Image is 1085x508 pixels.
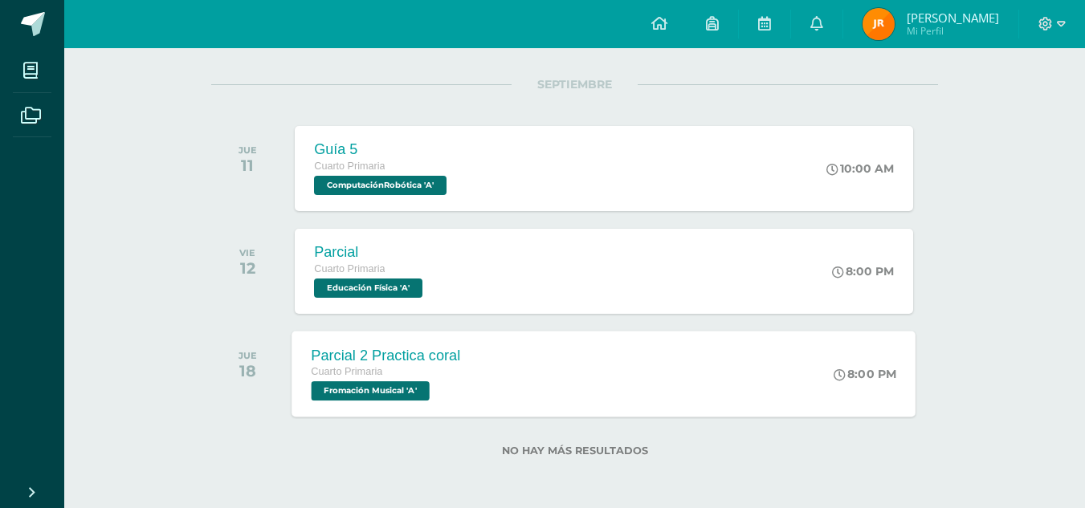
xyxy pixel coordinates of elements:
div: Guía 5 [314,141,451,158]
div: Parcial [314,244,426,261]
div: JUE [239,350,257,361]
span: Cuarto Primaria [314,263,385,274]
div: 18 [239,361,257,380]
span: Cuarto Primaria [314,161,385,172]
span: Mi Perfil [907,24,999,38]
span: Fromación Musical 'A' [312,381,430,400]
span: ComputaciónRobótica 'A' [314,176,447,195]
img: 0bd5afa1ddba2470a591d0eee076f7d5.png [863,8,895,40]
label: No hay más resultados [211,445,938,457]
span: SEPTIEMBRE [512,77,638,91]
div: Parcial 2 Practica coral [312,347,461,364]
span: Educación Física 'A' [314,278,422,298]
span: Cuarto Primaria [312,366,383,377]
span: [PERSON_NAME] [907,10,999,26]
div: 10:00 AM [826,161,894,176]
div: 8:00 PM [832,264,894,278]
div: VIE [239,247,255,258]
div: 8:00 PM [834,367,897,381]
div: 11 [239,156,257,175]
div: JUE [239,144,257,156]
div: 12 [239,258,255,278]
